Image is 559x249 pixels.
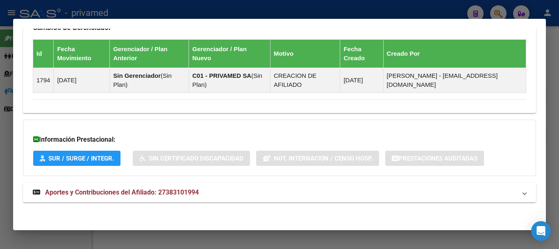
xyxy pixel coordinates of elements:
span: SUR / SURGE / INTEGR. [48,155,114,162]
th: Gerenciador / Plan Anterior [110,39,189,68]
th: Id [33,39,54,68]
td: [DATE] [340,68,383,93]
button: SUR / SURGE / INTEGR. [33,151,120,166]
th: Fecha Creado [340,39,383,68]
span: Not. Internacion / Censo Hosp. [274,155,373,162]
span: Sin Certificado Discapacidad [149,155,243,162]
th: Creado Por [383,39,526,68]
button: Prestaciones Auditadas [385,151,484,166]
th: Motivo [270,39,340,68]
button: Sin Certificado Discapacidad [133,151,250,166]
strong: C01 - PRIVAMED SA [192,72,251,79]
td: ( ) [189,68,270,93]
td: [PERSON_NAME] - [EMAIL_ADDRESS][DOMAIN_NAME] [383,68,526,93]
td: CREACION DE AFILIADO [270,68,340,93]
td: ( ) [110,68,189,93]
span: Sin Plan [113,72,172,88]
span: Prestaciones Auditadas [399,155,477,162]
button: Not. Internacion / Censo Hosp. [256,151,379,166]
td: [DATE] [54,68,110,93]
td: 1794 [33,68,54,93]
div: Open Intercom Messenger [531,221,551,241]
th: Fecha Movimiento [54,39,110,68]
span: Sin Plan [192,72,262,88]
th: Gerenciador / Plan Nuevo [189,39,270,68]
h3: Información Prestacional: [33,135,526,145]
span: Aportes y Contribuciones del Afiliado: 27383101994 [45,188,199,196]
mat-expansion-panel-header: Aportes y Contribuciones del Afiliado: 27383101994 [23,183,536,202]
strong: Sin Gerenciador [113,72,161,79]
